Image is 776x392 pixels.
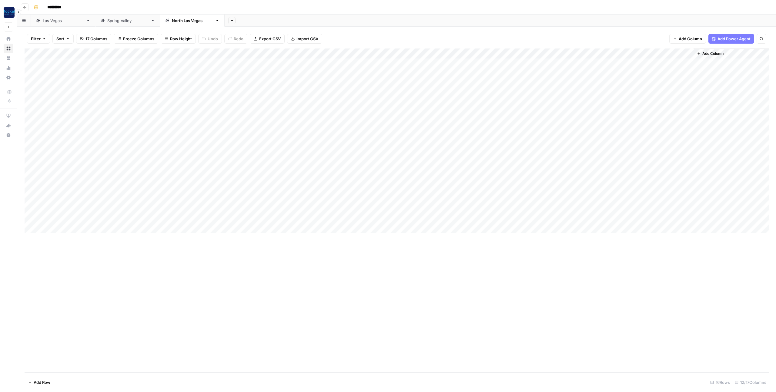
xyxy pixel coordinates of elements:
[31,36,41,42] span: Filter
[250,34,285,44] button: Export CSV
[95,15,160,27] a: [GEOGRAPHIC_DATA]
[161,34,196,44] button: Row Height
[172,18,213,24] div: [GEOGRAPHIC_DATA]
[160,15,225,27] a: [GEOGRAPHIC_DATA]
[287,34,322,44] button: Import CSV
[694,50,726,58] button: Add Column
[669,34,706,44] button: Add Column
[170,36,192,42] span: Row Height
[4,7,15,18] img: Rocket Pilots Logo
[234,36,243,42] span: Redo
[208,36,218,42] span: Undo
[198,34,222,44] button: Undo
[123,36,154,42] span: Freeze Columns
[259,36,281,42] span: Export CSV
[31,15,95,27] a: [GEOGRAPHIC_DATA]
[34,379,50,385] span: Add Row
[732,377,769,387] div: 12/17 Columns
[25,377,54,387] button: Add Row
[708,377,732,387] div: 16 Rows
[296,36,318,42] span: Import CSV
[27,34,50,44] button: Filter
[107,18,148,24] div: [GEOGRAPHIC_DATA]
[85,36,107,42] span: 17 Columns
[708,34,754,44] button: Add Power Agent
[4,5,13,20] button: Workspace: Rocket Pilots
[4,73,13,82] a: Settings
[679,36,702,42] span: Add Column
[4,111,13,121] a: AirOps Academy
[224,34,247,44] button: Redo
[4,121,13,130] button: What's new?
[114,34,158,44] button: Freeze Columns
[4,130,13,140] button: Help + Support
[4,34,13,44] a: Home
[56,36,64,42] span: Sort
[43,18,84,24] div: [GEOGRAPHIC_DATA]
[4,44,13,53] a: Browse
[702,51,724,56] span: Add Column
[717,36,751,42] span: Add Power Agent
[76,34,111,44] button: 17 Columns
[4,63,13,73] a: Usage
[52,34,74,44] button: Sort
[4,53,13,63] a: Your Data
